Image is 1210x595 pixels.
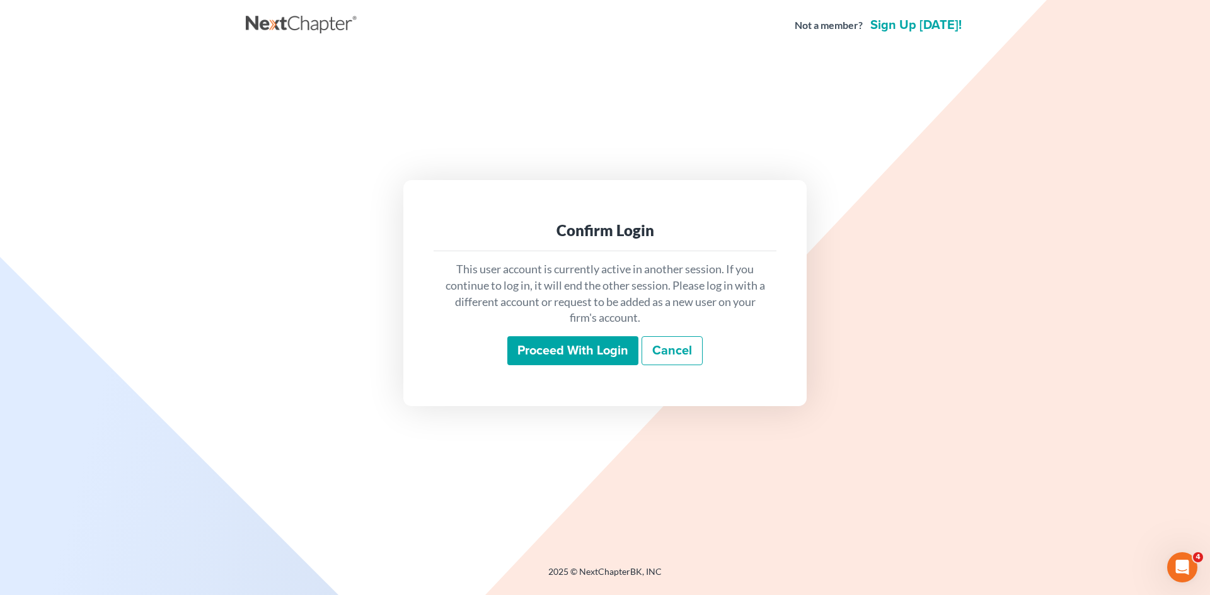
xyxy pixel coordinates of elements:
div: 2025 © NextChapterBK, INC [246,565,964,588]
div: Confirm Login [444,220,766,241]
input: Proceed with login [507,336,638,365]
span: 4 [1193,552,1203,562]
a: Cancel [642,336,703,365]
iframe: Intercom live chat [1167,552,1197,582]
strong: Not a member? [795,18,863,33]
a: Sign up [DATE]! [868,19,964,31]
p: This user account is currently active in another session. If you continue to log in, it will end ... [444,261,766,326]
